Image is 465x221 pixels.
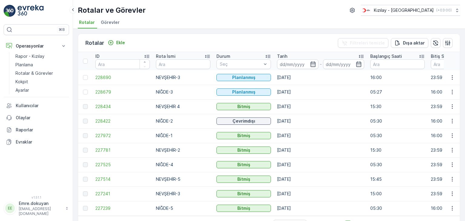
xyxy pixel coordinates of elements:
p: 15:30 [370,147,425,153]
a: Rapor - Kızılay [13,52,69,61]
p: Bitmiş [237,147,250,153]
button: Bitmiş [216,132,271,139]
p: Bitmiş [237,205,250,211]
div: EE [5,203,15,213]
a: Olaylar [4,112,69,124]
p: - [320,61,322,68]
td: [DATE] [274,186,367,201]
span: 227972 [95,133,150,139]
img: logo_light-DOdMpM7g.png [18,5,44,17]
div: Toggle Row Selected [83,148,88,153]
a: 228679 [95,89,150,95]
div: Toggle Row Selected [83,206,88,211]
button: Filtreleri temizle [338,38,388,48]
input: Ara [95,59,150,69]
p: NEVŞEHİR-2 [156,147,210,153]
p: 05:30 [370,205,425,211]
p: Bitmiş [237,162,250,168]
button: Operasyonlar [4,40,69,52]
p: Bitmiş [237,191,250,197]
td: [DATE] [274,114,367,128]
p: Tarih [277,53,287,59]
span: Rotalar [79,19,95,25]
p: Planlanmış [232,74,256,81]
p: 15:30 [370,104,425,110]
td: [DATE] [274,143,367,157]
td: [DATE] [274,201,367,216]
a: 228434 [95,104,150,110]
input: Ara [370,59,425,69]
p: Bitiş Saati [431,53,452,59]
div: Toggle Row Selected [83,177,88,182]
button: Bitmiş [216,147,271,154]
p: Ayarlar [15,87,29,93]
button: Çevrimdışı [216,117,271,125]
p: Bitmiş [237,104,250,110]
p: Kızılay - [GEOGRAPHIC_DATA] [374,7,434,13]
span: 227241 [95,191,150,197]
button: Bitmiş [216,176,271,183]
div: Toggle Row Selected [83,75,88,80]
a: 227781 [95,147,150,153]
p: 15:00 [370,191,425,197]
p: Kullanıcılar [16,103,67,109]
button: Kızılay - [GEOGRAPHIC_DATA](+03:00) [361,5,460,16]
p: Raporlar [16,127,67,133]
span: 228422 [95,118,150,124]
span: v 1.51.1 [4,196,69,199]
p: ID [95,53,100,59]
p: [EMAIL_ADDRESS][DOMAIN_NAME] [19,206,62,216]
p: NİĞDE-3 [156,89,210,95]
p: Ekle [116,40,125,46]
p: ( +03:00 ) [436,8,452,13]
div: Toggle Row Selected [83,162,88,167]
img: logo [4,5,16,17]
div: Toggle Row Selected [83,133,88,138]
input: dd/mm/yyyy [323,59,364,69]
a: 227514 [95,176,150,182]
button: EEEmre.dokuyan[EMAIL_ADDRESS][DOMAIN_NAME] [4,200,69,216]
a: Rotalar & Görevler [13,69,69,78]
p: Rotalar ve Görevler [78,5,146,15]
button: Bitmiş [216,161,271,168]
a: Raporlar [4,124,69,136]
p: NEVŞEHİR 4 [156,104,210,110]
p: 15:45 [370,176,425,182]
a: 228690 [95,74,150,81]
button: Planlanmış [216,88,271,96]
p: 05:30 [370,133,425,139]
p: Rapor - Kızılay [15,53,45,59]
a: Kullanıcılar [4,100,69,112]
p: NEVŞEHİR-3 [156,191,210,197]
p: Bitmiş [237,133,250,139]
input: dd/mm/yyyy [277,59,318,69]
p: NİĞDE-2 [156,118,210,124]
td: [DATE] [274,99,367,114]
p: Bitmiş [237,176,250,182]
p: 05:30 [370,162,425,168]
td: [DATE] [274,157,367,172]
div: Toggle Row Selected [83,191,88,196]
button: Dışa aktar [391,38,428,48]
p: 16:00 [370,74,425,81]
button: Bitmiş [216,205,271,212]
p: Seç [220,61,262,67]
a: 227525 [95,162,150,168]
div: Toggle Row Selected [83,90,88,94]
input: Ara [156,59,210,69]
button: Planlanmış [216,74,271,81]
p: Dışa aktar [403,40,425,46]
a: 227239 [95,205,150,211]
p: Operasyonlar [16,43,57,49]
a: Ayarlar [13,86,69,94]
p: ⌘B [59,27,65,32]
p: NİĞDE-5 [156,205,210,211]
p: Olaylar [16,115,67,121]
p: NİĞDE-4 [156,162,210,168]
p: NEVŞEHİR-3 [156,74,210,81]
